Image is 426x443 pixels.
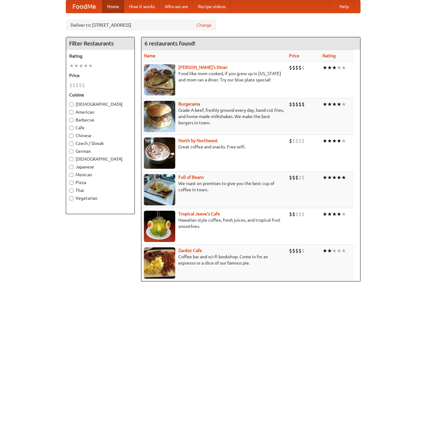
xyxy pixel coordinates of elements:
[144,64,175,95] img: sallys.jpg
[144,137,175,169] img: north.jpg
[298,101,302,108] li: $
[178,211,220,216] b: Tropical Jeeve's Cafe
[302,137,305,144] li: $
[323,211,327,218] li: ★
[289,137,292,144] li: $
[289,211,292,218] li: $
[332,211,337,218] li: ★
[337,211,341,218] li: ★
[327,211,332,218] li: ★
[69,179,131,186] label: Pizza
[144,53,155,58] a: Name
[66,0,102,13] a: FoodMe
[337,247,341,254] li: ★
[337,64,341,71] li: ★
[341,64,346,71] li: ★
[69,101,131,107] label: [DEMOGRAPHIC_DATA]
[289,174,292,181] li: $
[69,132,131,139] label: Chinese
[327,101,332,108] li: ★
[337,137,341,144] li: ★
[295,64,298,71] li: $
[178,248,202,253] a: Zardoz Cafe
[69,187,131,193] label: Thai
[332,137,337,144] li: ★
[292,137,295,144] li: $
[69,126,73,130] input: Cafe
[289,247,292,254] li: $
[341,211,346,218] li: ★
[327,64,332,71] li: ★
[178,138,218,143] a: North by Northwest
[337,174,341,181] li: ★
[144,180,284,193] p: We roast on premises to give you the best cup of coffee in town.
[69,125,131,131] label: Cafe
[144,254,284,266] p: Coffee bar and sci-fi bookshop. Come in for an espresso or a slice of our famous pie.
[323,247,327,254] li: ★
[292,64,295,71] li: $
[124,0,160,13] a: How it works
[69,142,73,146] input: Czech / Slovak
[295,247,298,254] li: $
[178,101,200,106] a: Burgerama
[83,62,88,69] li: ★
[69,173,73,177] input: Mexican
[341,101,346,108] li: ★
[289,64,292,71] li: $
[160,0,193,13] a: Who we are
[295,211,298,218] li: $
[69,72,131,79] h5: Price
[69,110,73,114] input: American
[295,137,298,144] li: $
[323,137,327,144] li: ★
[69,82,72,89] li: $
[302,211,305,218] li: $
[298,64,302,71] li: $
[295,101,298,108] li: $
[69,118,73,122] input: Barbecue
[66,19,216,31] div: Deliver to: [STREET_ADDRESS]
[69,188,73,193] input: Thai
[292,211,295,218] li: $
[144,101,175,132] img: burgerama.jpg
[302,247,305,254] li: $
[66,37,134,50] h4: Filter Restaurants
[144,217,284,229] p: Hawaiian style coffee, fresh juices, and tropical fruit smoothies.
[298,247,302,254] li: $
[298,137,302,144] li: $
[69,156,131,162] label: [DEMOGRAPHIC_DATA]
[193,0,231,13] a: Recipe videos
[102,0,124,13] a: Home
[72,82,76,89] li: $
[337,101,341,108] li: ★
[74,62,79,69] li: ★
[292,174,295,181] li: $
[298,211,302,218] li: $
[334,0,354,13] a: Help
[79,62,83,69] li: ★
[178,175,204,180] b: Full of Beans
[76,82,79,89] li: $
[69,53,131,59] h5: Rating
[323,174,327,181] li: ★
[289,53,299,58] a: Price
[69,196,73,200] input: Vegetarian
[144,70,284,83] p: Food like mom cooked, if you grew up in [US_STATE] and mom ran a diner. Try our blue plate special!
[69,157,73,161] input: [DEMOGRAPHIC_DATA]
[144,107,284,126] p: Grade A beef, freshly ground every day, hand-cut fries, and home-made milkshakes. We make the bes...
[292,101,295,108] li: $
[332,64,337,71] li: ★
[323,53,336,58] a: Rating
[292,247,295,254] li: $
[144,174,175,205] img: beans.jpg
[69,149,73,153] input: German
[332,174,337,181] li: ★
[79,82,82,89] li: $
[82,82,85,89] li: $
[69,148,131,154] label: German
[327,174,332,181] li: ★
[323,64,327,71] li: ★
[144,247,175,279] img: zardoz.jpg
